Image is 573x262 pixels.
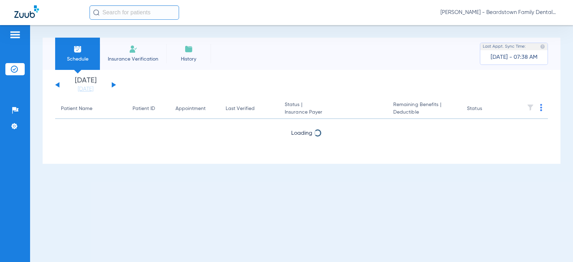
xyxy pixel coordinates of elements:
th: Remaining Benefits | [387,99,461,119]
div: Last Verified [226,105,273,113]
div: Patient ID [133,105,155,113]
img: Search Icon [93,9,100,16]
img: History [184,45,193,53]
div: Appointment [175,105,206,113]
div: Last Verified [226,105,255,113]
div: Patient Name [61,105,121,113]
img: Zuub Logo [14,5,39,18]
input: Search for patients [90,5,179,20]
div: Patient Name [61,105,92,113]
a: [DATE] [64,86,107,93]
img: Schedule [73,45,82,53]
span: Loading [291,130,312,136]
span: Last Appt. Sync Time: [483,43,526,50]
span: History [172,56,206,63]
img: group-dot-blue.svg [540,104,542,111]
span: Deductible [393,109,456,116]
span: Insurance Verification [105,56,161,63]
li: [DATE] [64,77,107,93]
span: Schedule [61,56,95,63]
th: Status [461,99,510,119]
img: last sync help info [540,44,545,49]
img: Manual Insurance Verification [129,45,138,53]
img: hamburger-icon [9,30,21,39]
th: Status | [279,99,387,119]
span: Insurance Payer [285,109,382,116]
span: [PERSON_NAME] - Beardstown Family Dental [440,9,559,16]
div: Appointment [175,105,214,113]
div: Patient ID [133,105,164,113]
span: [DATE] - 07:38 AM [491,54,538,61]
img: filter.svg [527,104,534,111]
